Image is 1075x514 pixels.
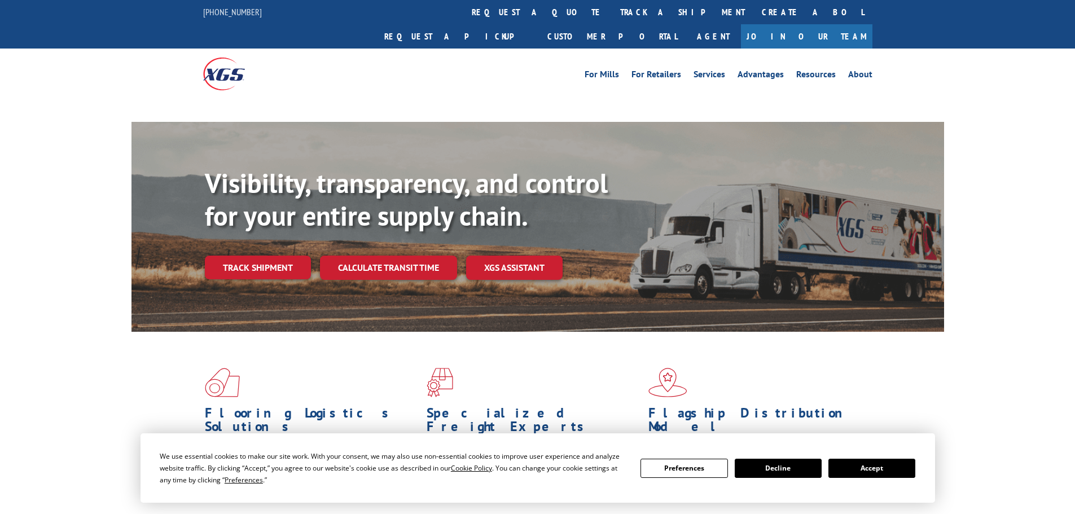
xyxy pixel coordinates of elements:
[631,70,681,82] a: For Retailers
[741,24,872,49] a: Join Our Team
[648,368,687,397] img: xgs-icon-flagship-distribution-model-red
[828,459,915,478] button: Accept
[160,450,627,486] div: We use essential cookies to make our site work. With your consent, we may also use non-essential ...
[320,256,457,280] a: Calculate transit time
[205,368,240,397] img: xgs-icon-total-supply-chain-intelligence-red
[585,70,619,82] a: For Mills
[640,459,727,478] button: Preferences
[376,24,539,49] a: Request a pickup
[141,433,935,503] div: Cookie Consent Prompt
[735,459,822,478] button: Decline
[848,70,872,82] a: About
[796,70,836,82] a: Resources
[225,475,263,485] span: Preferences
[427,406,640,439] h1: Specialized Freight Experts
[451,463,492,473] span: Cookie Policy
[738,70,784,82] a: Advantages
[205,256,311,279] a: Track shipment
[203,6,262,17] a: [PHONE_NUMBER]
[466,256,563,280] a: XGS ASSISTANT
[648,406,862,439] h1: Flagship Distribution Model
[694,70,725,82] a: Services
[205,165,608,233] b: Visibility, transparency, and control for your entire supply chain.
[205,406,418,439] h1: Flooring Logistics Solutions
[427,368,453,397] img: xgs-icon-focused-on-flooring-red
[686,24,741,49] a: Agent
[539,24,686,49] a: Customer Portal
